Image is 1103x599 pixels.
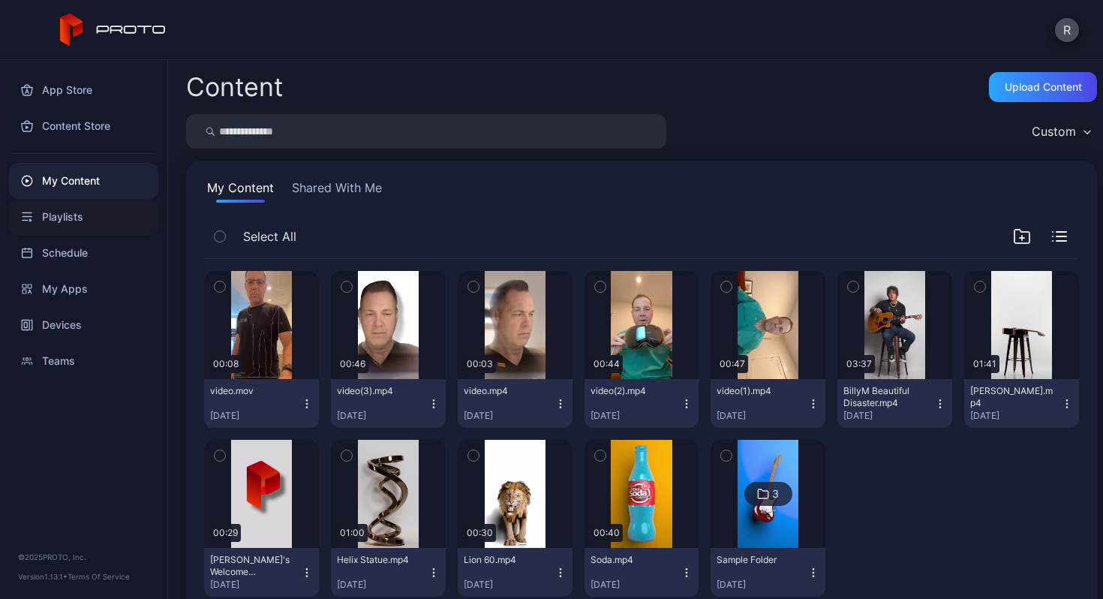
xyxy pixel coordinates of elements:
[458,379,573,428] button: video.mp4[DATE]
[837,379,952,428] button: BillyM Beautiful Disaster.mp4[DATE]
[585,379,699,428] button: video(2).mp4[DATE]
[337,385,419,397] div: video(3).mp4
[210,385,293,397] div: video.mov
[464,385,546,397] div: video.mp4
[591,410,681,422] div: [DATE]
[337,554,419,566] div: Helix Statue.mp4
[210,554,293,578] div: David's Welcome Video.mp4
[204,548,319,597] button: [PERSON_NAME]'s Welcome Video.mp4[DATE]
[970,385,1053,409] div: BillyM Silhouette.mp4
[964,379,1079,428] button: [PERSON_NAME].mp4[DATE]
[711,548,825,597] button: Sample Folder[DATE]
[9,72,158,108] a: App Store
[464,579,555,591] div: [DATE]
[772,487,779,501] div: 3
[337,579,428,591] div: [DATE]
[9,199,158,235] a: Playlists
[458,548,573,597] button: Lion 60.mp4[DATE]
[9,108,158,144] a: Content Store
[9,163,158,199] a: My Content
[591,554,673,566] div: Soda.mp4
[331,548,446,597] button: Helix Statue.mp4[DATE]
[210,579,301,591] div: [DATE]
[711,379,825,428] button: video(1).mp4[DATE]
[204,379,319,428] button: video.mov[DATE]
[1032,124,1076,139] div: Custom
[337,410,428,422] div: [DATE]
[331,379,446,428] button: video(3).mp4[DATE]
[9,271,158,307] a: My Apps
[585,548,699,597] button: Soda.mp4[DATE]
[1024,114,1097,149] button: Custom
[9,343,158,379] a: Teams
[843,385,926,409] div: BillyM Beautiful Disaster.mp4
[1005,81,1082,93] div: Upload Content
[68,572,130,581] a: Terms Of Service
[970,410,1061,422] div: [DATE]
[591,385,673,397] div: video(2).mp4
[18,572,68,581] span: Version 1.13.1 •
[204,179,277,203] button: My Content
[717,385,799,397] div: video(1).mp4
[186,74,283,100] div: Content
[464,554,546,566] div: Lion 60.mp4
[9,307,158,343] a: Devices
[717,410,807,422] div: [DATE]
[464,410,555,422] div: [DATE]
[591,579,681,591] div: [DATE]
[18,551,149,563] div: © 2025 PROTO, Inc.
[289,179,385,203] button: Shared With Me
[717,579,807,591] div: [DATE]
[989,72,1097,102] button: Upload Content
[1055,18,1079,42] button: R
[9,235,158,271] a: Schedule
[243,227,296,245] span: Select All
[717,554,799,566] div: Sample Folder
[210,410,301,422] div: [DATE]
[843,410,934,422] div: [DATE]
